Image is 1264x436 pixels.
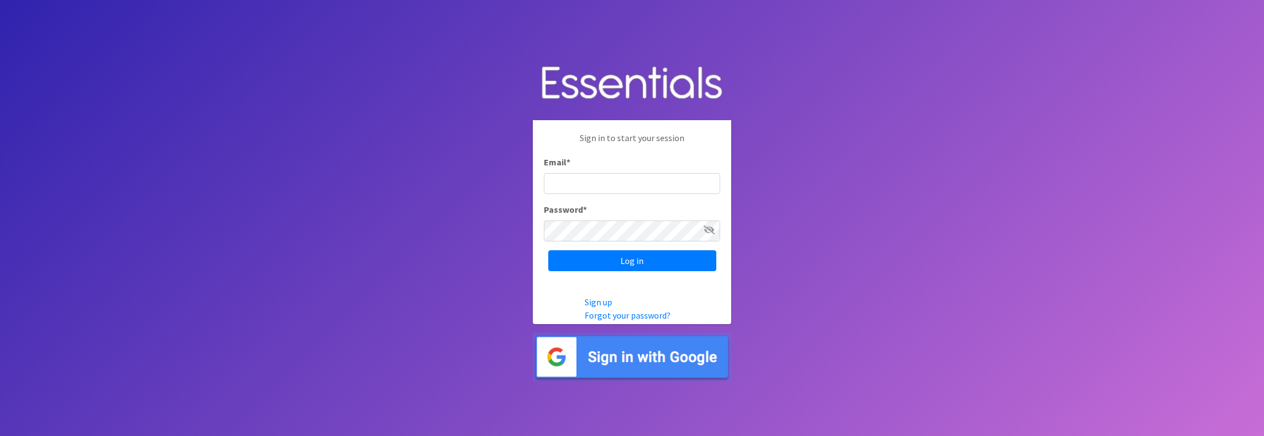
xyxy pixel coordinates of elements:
[544,155,570,169] label: Email
[544,203,587,216] label: Password
[533,333,731,381] img: Sign in with Google
[533,55,731,112] img: Human Essentials
[583,204,587,215] abbr: required
[585,297,612,308] a: Sign up
[544,131,720,155] p: Sign in to start your session
[548,250,716,271] input: Log in
[585,310,671,321] a: Forgot your password?
[566,157,570,168] abbr: required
